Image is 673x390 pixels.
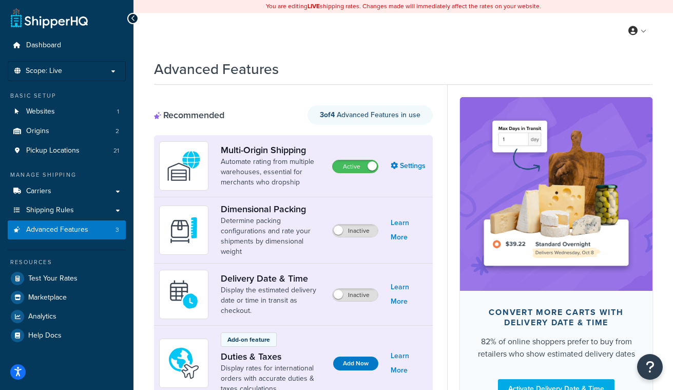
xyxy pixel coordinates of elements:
[8,122,126,141] a: Origins2
[221,285,324,316] a: Display the estimated delivery date or time in transit as checkout.
[26,226,88,234] span: Advanced Features
[8,102,126,121] a: Websites1
[476,307,636,328] div: Convert more carts with delivery date & time
[166,345,202,381] img: icon-duo-feat-landed-cost-7136b061.png
[8,326,126,345] a: Help Docs
[221,216,324,257] a: Determine packing configurations and rate your shipments by dimensional weight
[391,349,428,378] a: Learn More
[26,146,80,155] span: Pickup Locations
[320,109,335,120] strong: 3 of 4
[26,187,51,196] span: Carriers
[391,159,428,173] a: Settings
[8,141,126,160] li: Pickup Locations
[166,148,202,184] img: WatD5o0RtDAAAAAElFTkSuQmCC
[333,357,378,370] button: Add Now
[154,109,224,121] div: Recommended
[116,127,119,136] span: 2
[26,107,55,116] span: Websites
[8,307,126,326] a: Analytics
[221,144,324,156] a: Multi-Origin Shipping
[8,141,126,160] a: Pickup Locations21
[8,220,126,239] a: Advanced Features3
[26,206,74,215] span: Shipping Rules
[8,36,126,55] a: Dashboard
[117,107,119,116] span: 1
[8,288,126,307] a: Marketplace
[26,67,62,76] span: Scope: Live
[26,127,49,136] span: Origins
[476,336,636,360] div: 82% of online shoppers prefer to buy from retailers who show estimated delivery dates
[475,113,637,275] img: feature-image-ddt-36eae7f7280da8017bfb280eaccd9c446f90b1fe08728e4019434db127062ab4.png
[221,351,325,362] a: Duties & Taxes
[227,335,270,344] p: Add-on feature
[8,269,126,288] a: Test Your Rates
[333,160,378,173] label: Active
[28,274,78,283] span: Test Your Rates
[391,280,428,309] a: Learn More
[307,2,320,11] b: LIVE
[221,157,324,188] a: Automate rating from multiple warehouses, essential for merchants who dropship
[116,226,119,234] span: 3
[26,41,61,50] span: Dashboard
[221,273,324,284] a: Delivery Date & Time
[333,225,378,237] label: Inactive
[221,203,324,215] a: Dimensional Packing
[166,212,202,248] img: DTVBYsAAAAAASUVORK5CYII=
[8,201,126,220] a: Shipping Rules
[8,171,126,179] div: Manage Shipping
[28,331,62,340] span: Help Docs
[333,289,378,301] label: Inactive
[391,216,428,245] a: Learn More
[113,146,119,155] span: 21
[8,220,126,239] li: Advanced Features
[320,109,420,120] span: Advanced Features in use
[28,293,67,302] span: Marketplace
[8,102,126,121] li: Websites
[28,312,56,321] span: Analytics
[8,122,126,141] li: Origins
[8,258,126,267] div: Resources
[637,354,663,380] button: Open Resource Center
[154,59,279,79] h1: Advanced Features
[8,91,126,100] div: Basic Setup
[8,182,126,201] a: Carriers
[166,276,202,312] img: gfkeb5ejjkALwAAAABJRU5ErkJggg==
